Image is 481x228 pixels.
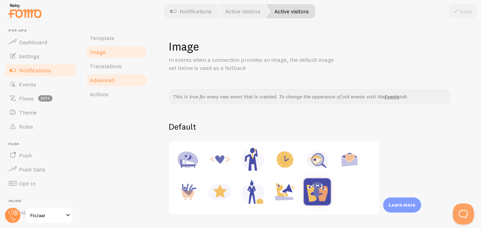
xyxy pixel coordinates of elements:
img: Newsletter [336,146,363,173]
span: Image [90,48,106,56]
span: Theme [19,109,37,116]
img: fomo-relay-logo-orange.svg [7,2,43,20]
a: Inline [4,206,77,220]
img: Male Executive [239,146,266,173]
span: beta [38,95,52,102]
span: Push [19,152,32,159]
img: Purchase [174,178,201,205]
a: Image [86,45,147,59]
span: Rules [19,123,33,130]
h1: Image [169,39,464,54]
a: Events [385,93,399,100]
a: Push [4,148,77,162]
a: Translations [86,59,147,73]
iframe: Help Scout Beacon - Open [453,203,474,224]
p: In events when a connection provides an image, the default image set below is used as a fallback [169,56,338,72]
a: Notifications [4,63,77,77]
span: Events [19,81,36,88]
a: Dashboard [4,35,77,49]
span: Push Data [19,166,45,173]
span: Dashboard [19,39,47,46]
img: Rating [207,178,233,205]
p: This is true for every new event that is created. To change the apperance of old events visit the... [173,93,446,100]
span: Inline [8,199,77,203]
a: Settings [4,49,77,63]
a: Advanced [86,73,147,87]
img: Custom [304,178,331,205]
img: Inquiry [304,146,331,173]
span: Actions [90,91,108,98]
img: Code [207,146,233,173]
img: Accommodation [174,146,201,173]
div: Learn more [383,197,421,213]
span: Flows [19,95,34,102]
h2: Default [169,121,464,132]
a: Flows beta [4,91,77,105]
span: Push [8,142,77,146]
span: Translations [90,63,122,70]
span: Settings [19,53,39,60]
a: Push Data [4,162,77,176]
a: Theme [4,105,77,119]
span: Opt-In [19,180,36,187]
span: Fixzaar [30,211,64,220]
span: Notifications [19,67,51,74]
a: Fixzaar [25,207,73,224]
a: Actions [86,87,147,101]
a: Rules [4,119,77,133]
img: Female Executive [239,178,266,205]
span: Pop-ups [8,28,77,33]
span: Template [90,34,114,41]
a: Template [86,31,147,45]
img: Shoutout [271,178,298,205]
a: Events [4,77,77,91]
p: Learn more [389,202,416,208]
span: Advanced [90,77,114,84]
img: Appointment [271,146,298,173]
a: Opt-In [4,176,77,190]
